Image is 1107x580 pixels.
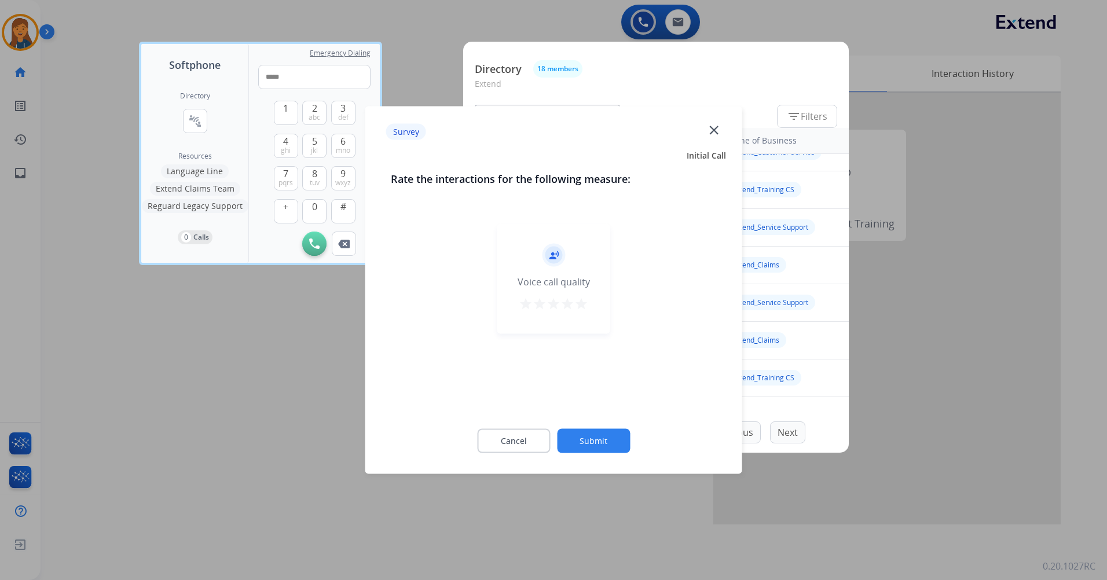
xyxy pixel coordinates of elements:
div: Extend_Claims [725,332,786,348]
span: 0 [312,200,317,214]
p: Survey [386,123,426,140]
mat-icon: record_voice_over [548,250,559,260]
mat-icon: star [533,297,547,311]
button: Cancel [477,429,550,453]
div: Extend_Service Support [725,295,815,310]
mat-icon: star [519,297,533,311]
span: 8 [312,167,317,181]
span: Resources [178,152,212,161]
img: call-button [338,240,350,248]
button: + [274,199,298,223]
button: 7pqrs [274,166,298,190]
p: 0.20.1027RC [1043,559,1095,573]
button: 0Calls [178,230,212,244]
div: Extend_Service Support [725,219,815,235]
div: Extend_Training CS [725,370,801,386]
span: pqrs [278,178,293,188]
span: 1 [283,101,288,115]
button: 9wxyz [331,166,355,190]
th: Line of Business [728,129,843,152]
span: + [283,200,288,214]
mat-icon: star [560,297,574,311]
span: 4 [283,134,288,148]
button: 5jkl [302,134,327,158]
img: call-button [309,238,320,249]
button: 18 members [533,60,582,78]
mat-icon: star [574,297,588,311]
button: 2abc [302,101,327,125]
button: 8tuv [302,166,327,190]
span: 7 [283,167,288,181]
mat-icon: connect_without_contact [188,114,202,128]
div: Extend_Claims [725,257,786,273]
span: ghi [281,146,291,155]
button: Filters [777,105,837,128]
button: 0 [302,199,327,223]
button: Submit [557,429,630,453]
span: def [338,113,349,122]
span: # [340,200,346,214]
span: Filters [787,109,827,123]
span: jkl [311,146,318,155]
h3: Rate the interactions for the following measure: [391,171,717,187]
span: abc [309,113,320,122]
p: Calls [193,232,209,243]
p: Extend [475,78,837,99]
button: Language Line [161,164,229,178]
button: 4ghi [274,134,298,158]
span: mno [336,146,350,155]
p: 0 [181,232,191,243]
p: Directory [475,61,522,77]
span: tuv [310,178,320,188]
button: 3def [331,101,355,125]
span: Emergency Dialing [310,49,371,58]
button: Reguard Legacy Support [142,199,248,213]
div: Voice call quality [518,275,590,289]
div: Extend_Training CS [725,182,801,197]
button: 1 [274,101,298,125]
mat-icon: star [547,297,560,311]
span: 5 [312,134,317,148]
button: # [331,199,355,223]
span: 6 [340,134,346,148]
span: Softphone [169,57,221,73]
mat-icon: close [706,122,721,137]
span: 3 [340,101,346,115]
mat-icon: filter_list [787,109,801,123]
button: Extend Claims Team [150,182,240,196]
span: 9 [340,167,346,181]
span: wxyz [335,178,351,188]
button: 6mno [331,134,355,158]
span: Initial Call [687,150,726,161]
h2: Directory [180,91,210,101]
span: 2 [312,101,317,115]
